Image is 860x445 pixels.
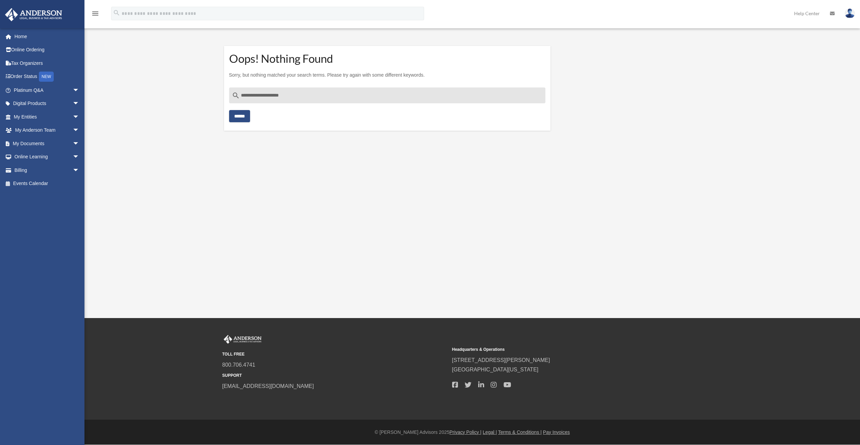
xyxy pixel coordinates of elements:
span: arrow_drop_down [73,110,86,124]
a: [STREET_ADDRESS][PERSON_NAME] [452,357,550,363]
a: Digital Productsarrow_drop_down [5,97,90,110]
a: Legal | [483,429,497,435]
a: Terms & Conditions | [498,429,542,435]
a: Tax Organizers [5,56,90,70]
i: search [232,91,240,100]
small: Headquarters & Operations [452,346,677,353]
span: arrow_drop_down [73,124,86,137]
small: TOLL FREE [222,351,447,358]
img: Anderson Advisors Platinum Portal [3,8,64,21]
p: Sorry, but nothing matched your search terms. Please try again with some different keywords. [229,71,546,79]
a: menu [91,12,99,18]
a: Home [5,30,86,43]
a: Online Learningarrow_drop_down [5,150,90,164]
img: Anderson Advisors Platinum Portal [222,335,263,344]
img: User Pic [845,8,855,18]
span: arrow_drop_down [73,83,86,97]
a: My Entitiesarrow_drop_down [5,110,90,124]
span: arrow_drop_down [73,150,86,164]
a: [EMAIL_ADDRESS][DOMAIN_NAME] [222,383,314,389]
div: NEW [39,72,54,82]
a: 800.706.4741 [222,362,255,368]
span: arrow_drop_down [73,97,86,111]
div: © [PERSON_NAME] Advisors 2025 [84,428,860,437]
a: Order StatusNEW [5,70,90,84]
i: search [113,9,120,17]
a: Online Ordering [5,43,90,57]
a: Events Calendar [5,177,90,190]
a: Billingarrow_drop_down [5,163,90,177]
span: arrow_drop_down [73,137,86,151]
a: Privacy Policy | [449,429,482,435]
a: Platinum Q&Aarrow_drop_down [5,83,90,97]
a: My Documentsarrow_drop_down [5,137,90,150]
i: menu [91,9,99,18]
small: SUPPORT [222,372,447,379]
a: Pay Invoices [543,429,570,435]
a: My Anderson Teamarrow_drop_down [5,124,90,137]
span: arrow_drop_down [73,163,86,177]
h1: Oops! Nothing Found [229,54,546,63]
a: [GEOGRAPHIC_DATA][US_STATE] [452,367,539,372]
